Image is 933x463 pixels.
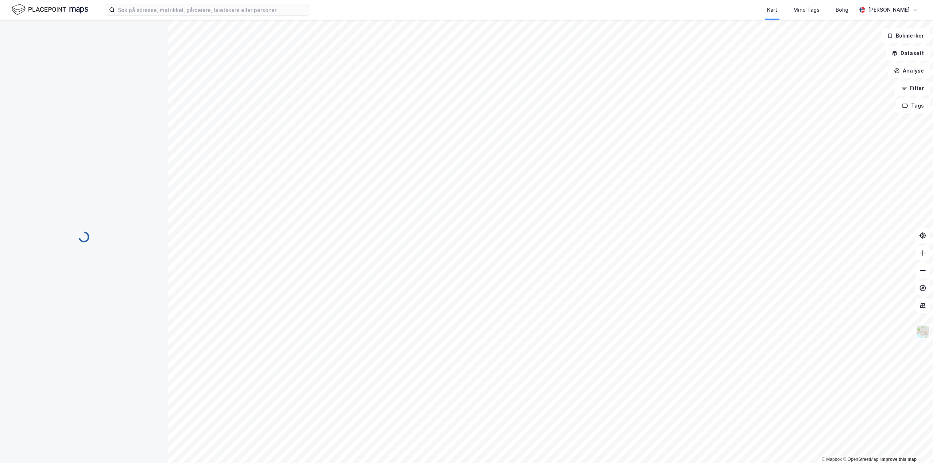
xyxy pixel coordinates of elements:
[897,428,933,463] div: Kontrollprogram for chat
[78,231,90,243] img: spinner.a6d8c91a73a9ac5275cf975e30b51cfb.svg
[12,3,88,16] img: logo.f888ab2527a4732fd821a326f86c7f29.svg
[895,81,930,96] button: Filter
[836,5,848,14] div: Bolig
[843,457,878,462] a: OpenStreetMap
[868,5,910,14] div: [PERSON_NAME]
[880,457,917,462] a: Improve this map
[896,98,930,113] button: Tags
[881,28,930,43] button: Bokmerker
[115,4,310,15] input: Søk på adresse, matrikkel, gårdeiere, leietakere eller personer
[886,46,930,61] button: Datasett
[916,325,930,339] img: Z
[793,5,820,14] div: Mine Tags
[897,428,933,463] iframe: Chat Widget
[767,5,777,14] div: Kart
[822,457,842,462] a: Mapbox
[888,63,930,78] button: Analyse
